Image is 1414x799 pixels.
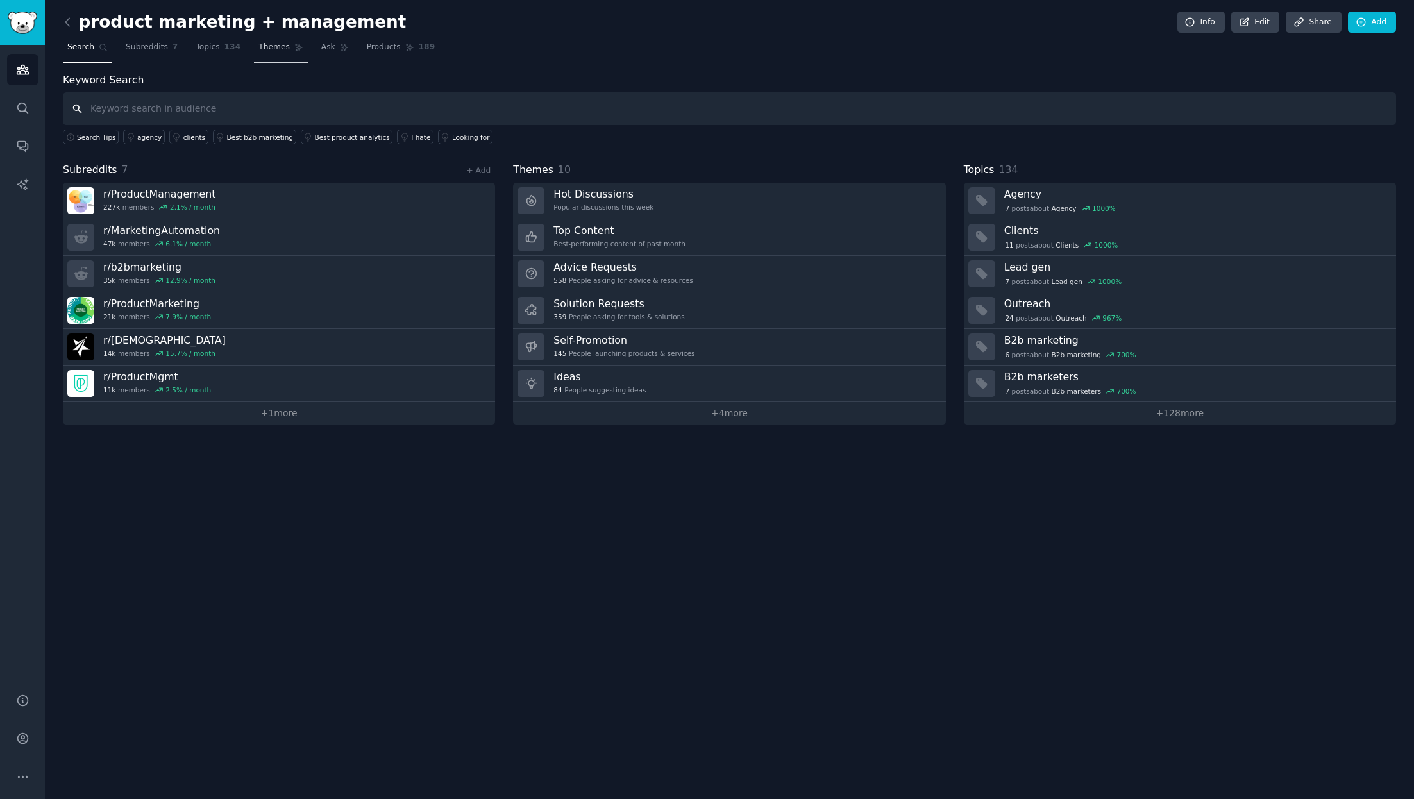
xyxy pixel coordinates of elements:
[63,12,406,33] h2: product marketing + management
[165,385,211,394] div: 2.5 % / month
[1052,277,1082,286] span: Lead gen
[103,239,115,248] span: 47k
[964,183,1396,219] a: Agency7postsaboutAgency1000%
[103,385,115,394] span: 11k
[103,260,215,274] h3: r/ b2bmarketing
[466,166,491,175] a: + Add
[67,187,94,214] img: ProductManagement
[170,203,215,212] div: 2.1 % / month
[1004,385,1138,397] div: post s about
[63,92,1396,125] input: Keyword search in audience
[964,219,1396,256] a: Clients11postsaboutClients1000%
[362,37,439,63] a: Products189
[998,164,1018,176] span: 134
[165,239,211,248] div: 6.1 % / month
[67,42,94,53] span: Search
[553,239,686,248] div: Best-performing content of past month
[103,224,220,237] h3: r/ MarketingAutomation
[1286,12,1341,33] a: Share
[301,130,393,144] a: Best product analytics
[553,297,684,310] h3: Solution Requests
[196,42,219,53] span: Topics
[122,164,128,176] span: 7
[1177,12,1225,33] a: Info
[964,292,1396,329] a: Outreach24postsaboutOutreach967%
[137,133,162,142] div: agency
[126,42,168,53] span: Subreddits
[1095,240,1118,249] div: 1000 %
[558,164,571,176] span: 10
[103,276,115,285] span: 35k
[553,385,562,394] span: 84
[317,37,353,63] a: Ask
[964,329,1396,366] a: B2b marketing6postsaboutB2b marketing700%
[1005,277,1009,286] span: 7
[63,329,495,366] a: r/[DEMOGRAPHIC_DATA]14kmembers15.7% / month
[165,312,211,321] div: 7.9 % / month
[452,133,490,142] div: Looking for
[553,312,684,321] div: People asking for tools & solutions
[77,133,116,142] span: Search Tips
[1004,203,1117,214] div: post s about
[1004,239,1119,251] div: post s about
[63,183,495,219] a: r/ProductManagement227kmembers2.1% / month
[1052,350,1101,359] span: B2b marketing
[169,130,208,144] a: clients
[173,42,178,53] span: 7
[123,130,165,144] a: agency
[121,37,182,63] a: Subreddits7
[964,402,1396,425] a: +128more
[258,42,290,53] span: Themes
[1005,314,1013,323] span: 24
[513,219,945,256] a: Top ContentBest-performing content of past month
[553,333,694,347] h3: Self-Promotion
[964,366,1396,402] a: B2b marketers7postsaboutB2b marketers700%
[553,370,646,383] h3: Ideas
[411,133,430,142] div: I hate
[213,130,296,144] a: Best b2b marketing
[1052,204,1077,213] span: Agency
[183,133,205,142] div: clients
[553,203,653,212] div: Popular discussions this week
[419,42,435,53] span: 189
[227,133,293,142] div: Best b2b marketing
[438,130,492,144] a: Looking for
[63,219,495,256] a: r/MarketingAutomation47kmembers6.1% / month
[1005,204,1009,213] span: 7
[553,385,646,394] div: People suggesting ideas
[103,297,211,310] h3: r/ ProductMarketing
[1004,333,1387,347] h3: B2b marketing
[1004,349,1138,360] div: post s about
[1004,187,1387,201] h3: Agency
[315,133,390,142] div: Best product analytics
[321,42,335,53] span: Ask
[165,349,215,358] div: 15.7 % / month
[103,370,211,383] h3: r/ ProductMgmt
[964,256,1396,292] a: Lead gen7postsaboutLead gen1000%
[1005,387,1009,396] span: 7
[67,370,94,397] img: ProductMgmt
[553,187,653,201] h3: Hot Discussions
[103,239,220,248] div: members
[165,276,215,285] div: 12.9 % / month
[513,402,945,425] a: +4more
[103,349,226,358] div: members
[964,162,995,178] span: Topics
[1348,12,1396,33] a: Add
[1004,276,1123,287] div: post s about
[553,224,686,237] h3: Top Content
[1116,350,1136,359] div: 700 %
[103,203,215,212] div: members
[67,333,94,360] img: SaaSMarketing
[103,333,226,347] h3: r/ [DEMOGRAPHIC_DATA]
[224,42,241,53] span: 134
[103,349,115,358] span: 14k
[63,130,119,144] button: Search Tips
[63,366,495,402] a: r/ProductMgmt11kmembers2.5% / month
[103,312,115,321] span: 21k
[1092,204,1116,213] div: 1000 %
[553,349,566,358] span: 145
[191,37,245,63] a: Topics134
[1102,314,1122,323] div: 967 %
[1004,312,1123,324] div: post s about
